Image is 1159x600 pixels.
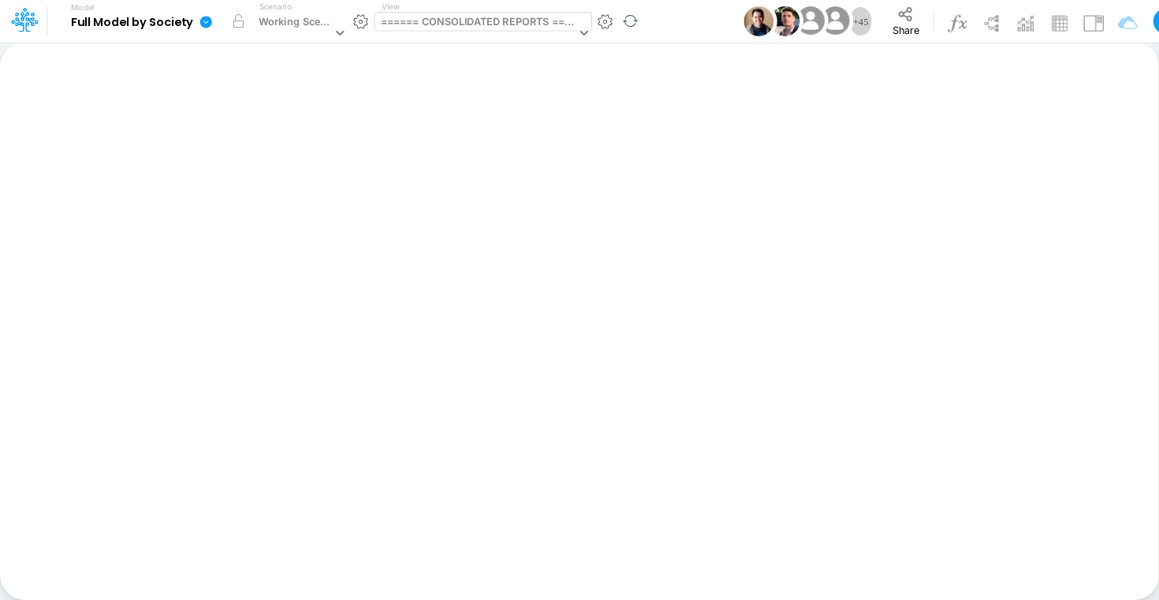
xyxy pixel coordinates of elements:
img: User Image Icon [793,3,829,39]
span: + 45 [853,17,869,27]
div: ====== CONSOLIDATED REPORTS ====== [381,14,576,32]
img: User Image Icon [743,6,773,36]
label: Scenario [259,1,292,13]
button: Share [879,2,933,41]
label: Model [71,3,95,13]
img: User Image Icon [770,6,800,36]
label: View [382,1,400,13]
div: Working Scenario [259,14,332,32]
b: Full Model by Society [71,16,193,30]
span: Share [893,24,919,35]
img: User Image Icon [818,3,853,39]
